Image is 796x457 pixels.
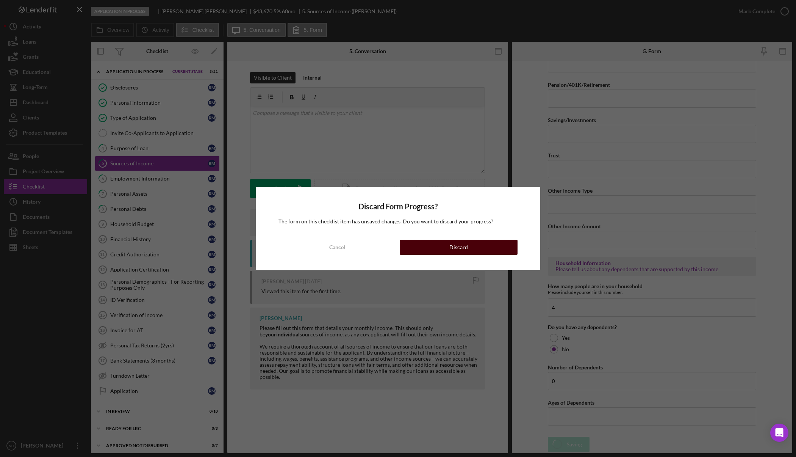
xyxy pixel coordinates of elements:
[278,202,517,211] h4: Discard Form Progress?
[400,240,517,255] button: Discard
[329,240,345,255] div: Cancel
[449,240,468,255] div: Discard
[770,424,788,442] div: Open Intercom Messenger
[278,240,396,255] button: Cancel
[278,218,493,225] span: The form on this checklist item has unsaved changes. Do you want to discard your progress?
